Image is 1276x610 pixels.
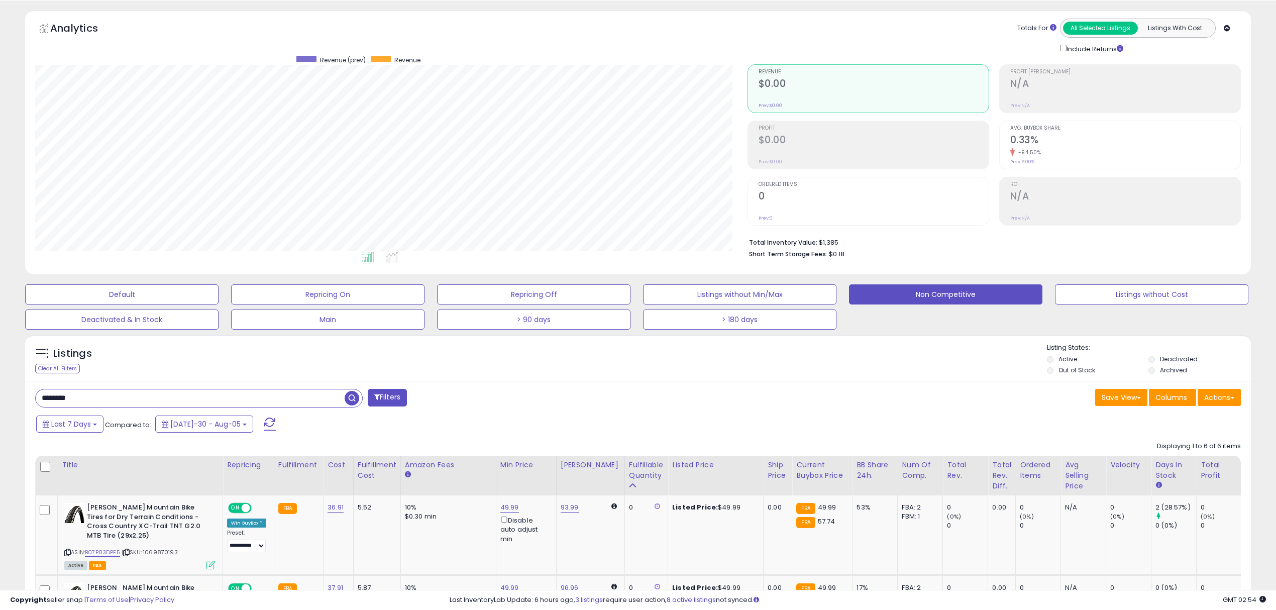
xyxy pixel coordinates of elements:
[818,517,835,526] span: 57.74
[1065,460,1102,491] div: Avg Selling Price
[749,250,827,258] b: Short Term Storage Fees:
[759,103,782,109] small: Prev: $0.00
[1155,481,1161,490] small: Days In Stock.
[278,503,297,514] small: FBA
[1010,126,1240,131] span: Avg. Buybox Share
[672,460,759,470] div: Listed Price
[1010,215,1030,221] small: Prev: N/A
[759,78,989,91] h2: $0.00
[328,502,344,513] a: 36.91
[1010,134,1240,148] h2: 0.33%
[1010,159,1034,165] small: Prev: 6.00%
[394,56,420,64] span: Revenue
[759,126,989,131] span: Profit
[902,503,935,512] div: FBA: 2
[759,134,989,148] h2: $0.00
[130,595,174,604] a: Privacy Policy
[231,310,424,330] button: Main
[170,419,241,429] span: [DATE]-30 - Aug-05
[227,519,266,528] div: Win BuyBox *
[35,364,80,373] div: Clear All Filters
[1110,513,1124,521] small: (0%)
[231,284,424,304] button: Repricing On
[947,521,988,530] div: 0
[1201,513,1215,521] small: (0%)
[1052,43,1135,54] div: Include Returns
[1155,392,1187,402] span: Columns
[64,561,87,570] span: All listings currently available for purchase on Amazon
[768,460,788,481] div: Ship Price
[1020,503,1060,512] div: 0
[1223,595,1266,604] span: 2025-08-14 02:54 GMT
[1155,521,1196,530] div: 0 (0%)
[1157,442,1241,451] div: Displaying 1 to 6 of 6 items
[672,502,718,512] b: Listed Price:
[64,503,84,523] img: 41XLHVSMbJL._SL40_.jpg
[759,215,773,221] small: Prev: 0
[450,595,1266,605] div: Last InventoryLab Update: 6 hours ago, require user action, not synced.
[1020,521,1060,530] div: 0
[1095,389,1147,406] button: Save View
[227,460,270,470] div: Repricing
[405,470,411,479] small: Amazon Fees.
[10,595,47,604] strong: Copyright
[818,502,836,512] span: 49.99
[64,503,215,568] div: ASIN:
[902,460,938,481] div: Num of Comp.
[749,238,817,247] b: Total Inventory Value:
[1015,149,1041,156] small: -94.50%
[50,21,118,38] h5: Analytics
[250,504,266,513] span: OFF
[857,503,890,512] div: 53%
[1149,389,1196,406] button: Columns
[85,548,120,557] a: B07P83DPF5
[1160,366,1187,374] label: Archived
[1160,355,1198,363] label: Deactivated
[25,284,219,304] button: Default
[759,69,989,75] span: Revenue
[368,389,407,406] button: Filters
[89,561,106,570] span: FBA
[1058,355,1077,363] label: Active
[667,595,716,604] a: 8 active listings
[500,502,519,513] a: 49.99
[1110,521,1151,530] div: 0
[87,503,209,543] b: [PERSON_NAME] Mountain Bike Tires for Dry Terrain Conditions - Cross Country XC-Trail TNT G2.0 MT...
[1017,24,1056,33] div: Totals For
[1065,503,1098,512] div: N/A
[1047,343,1251,353] p: Listing States:
[500,515,549,544] div: Disable auto adjust min
[672,503,756,512] div: $49.99
[358,460,396,481] div: Fulfillment Cost
[849,284,1042,304] button: Non Competitive
[992,460,1011,491] div: Total Rev. Diff.
[155,416,253,433] button: [DATE]-30 - Aug-05
[829,249,844,259] span: $0.18
[500,460,552,470] div: Min Price
[1010,103,1030,109] small: Prev: N/A
[405,512,488,521] div: $0.30 min
[857,460,893,481] div: BB Share 24h.
[561,460,620,470] div: [PERSON_NAME]
[1155,503,1196,512] div: 2 (28.57%)
[759,159,782,165] small: Prev: $0.00
[86,595,129,604] a: Terms of Use
[1020,513,1034,521] small: (0%)
[278,460,319,470] div: Fulfillment
[947,513,961,521] small: (0%)
[227,530,266,552] div: Preset:
[768,503,784,512] div: 0.00
[1155,460,1192,481] div: Days In Stock
[1198,389,1241,406] button: Actions
[10,595,174,605] div: seller snap | |
[320,56,366,64] span: Revenue (prev)
[1010,78,1240,91] h2: N/A
[629,503,660,512] div: 0
[643,284,836,304] button: Listings without Min/Max
[328,460,349,470] div: Cost
[759,190,989,204] h2: 0
[36,416,103,433] button: Last 7 Days
[947,460,984,481] div: Total Rev.
[629,460,664,481] div: Fulfillable Quantity
[947,503,988,512] div: 0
